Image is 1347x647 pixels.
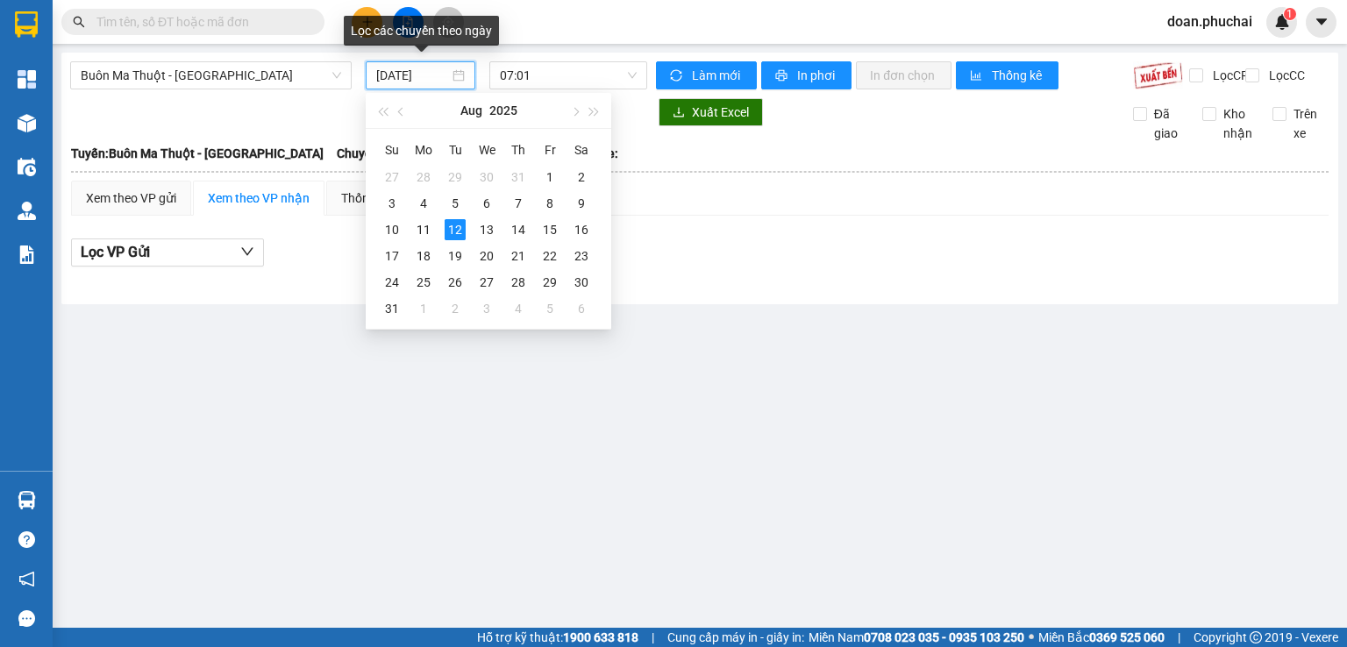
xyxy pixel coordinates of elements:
[1089,630,1165,644] strong: 0369 525 060
[1216,104,1259,143] span: Kho nhận
[502,164,534,190] td: 2025-07-31
[1206,66,1251,85] span: Lọc CR
[864,630,1024,644] strong: 0708 023 035 - 0935 103 250
[471,164,502,190] td: 2025-07-30
[502,295,534,322] td: 2025-09-04
[471,295,502,322] td: 2025-09-03
[408,217,439,243] td: 2025-08-11
[667,628,804,647] span: Cung cấp máy in - giấy in:
[476,298,497,319] div: 3
[571,245,592,267] div: 23
[408,136,439,164] th: Mo
[439,269,471,295] td: 2025-08-26
[439,295,471,322] td: 2025-09-02
[381,245,403,267] div: 17
[1314,14,1329,30] span: caret-down
[539,245,560,267] div: 22
[71,238,264,267] button: Lọc VP Gửi
[73,16,85,28] span: search
[508,272,529,293] div: 28
[956,61,1058,89] button: bar-chartThống kê
[477,628,638,647] span: Hỗ trợ kỹ thuật:
[471,136,502,164] th: We
[18,571,35,587] span: notification
[240,245,254,259] span: down
[566,217,597,243] td: 2025-08-16
[992,66,1044,85] span: Thống kê
[571,167,592,188] div: 2
[376,217,408,243] td: 2025-08-10
[460,93,482,128] button: Aug
[508,298,529,319] div: 4
[566,136,597,164] th: Sa
[471,190,502,217] td: 2025-08-06
[539,219,560,240] div: 15
[1153,11,1266,32] span: doan.phuchai
[566,295,597,322] td: 2025-09-06
[381,272,403,293] div: 24
[1038,628,1165,647] span: Miền Bắc
[433,7,464,38] button: aim
[761,61,852,89] button: printerIn phơi
[439,217,471,243] td: 2025-08-12
[508,193,529,214] div: 7
[539,272,560,293] div: 29
[502,136,534,164] th: Th
[571,298,592,319] div: 6
[86,188,176,208] div: Xem theo VP gửi
[413,245,434,267] div: 18
[471,269,502,295] td: 2025-08-27
[476,245,497,267] div: 20
[571,193,592,214] div: 9
[413,272,434,293] div: 25
[1284,8,1296,20] sup: 1
[652,628,654,647] span: |
[18,70,36,89] img: dashboard-icon
[439,164,471,190] td: 2025-07-29
[670,69,685,83] span: sync
[96,12,303,32] input: Tìm tên, số ĐT hoặc mã đơn
[476,272,497,293] div: 27
[508,219,529,240] div: 14
[408,243,439,269] td: 2025-08-18
[500,62,638,89] span: 07:01
[71,146,324,160] b: Tuyến: Buôn Ma Thuột - [GEOGRAPHIC_DATA]
[408,190,439,217] td: 2025-08-04
[534,295,566,322] td: 2025-09-05
[18,114,36,132] img: warehouse-icon
[1133,61,1183,89] img: 9k=
[471,217,502,243] td: 2025-08-13
[18,202,36,220] img: warehouse-icon
[1274,14,1290,30] img: icon-new-feature
[508,245,529,267] div: 21
[445,167,466,188] div: 29
[337,144,465,163] span: Chuyến: (07:01 [DATE])
[376,66,448,85] input: 12/08/2025
[408,269,439,295] td: 2025-08-25
[809,628,1024,647] span: Miền Nam
[775,69,790,83] span: printer
[489,93,517,128] button: 2025
[970,69,985,83] span: bar-chart
[381,219,403,240] div: 10
[571,272,592,293] div: 30
[566,190,597,217] td: 2025-08-09
[692,66,743,85] span: Làm mới
[1178,628,1180,647] span: |
[376,243,408,269] td: 2025-08-17
[534,217,566,243] td: 2025-08-15
[1250,631,1262,643] span: copyright
[571,219,592,240] div: 16
[508,167,529,188] div: 31
[1262,66,1308,85] span: Lọc CC
[381,298,403,319] div: 31
[376,269,408,295] td: 2025-08-24
[376,164,408,190] td: 2025-07-27
[1306,7,1336,38] button: caret-down
[18,491,36,509] img: warehouse-icon
[408,295,439,322] td: 2025-09-01
[1147,104,1190,143] span: Đã giao
[471,243,502,269] td: 2025-08-20
[1029,634,1034,641] span: ⚪️
[208,188,310,208] div: Xem theo VP nhận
